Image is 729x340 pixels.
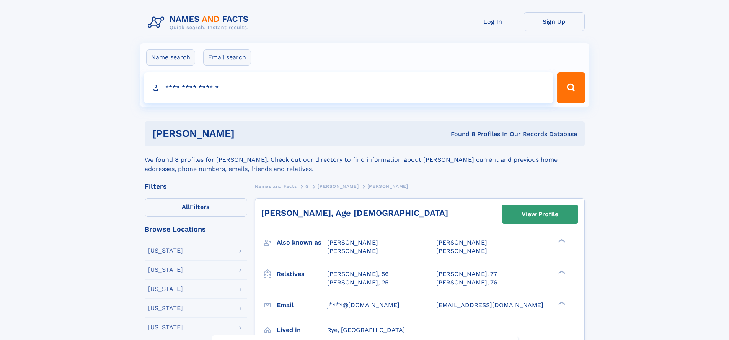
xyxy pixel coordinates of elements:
[152,129,343,138] h1: [PERSON_NAME]
[436,301,543,309] span: [EMAIL_ADDRESS][DOMAIN_NAME]
[145,183,247,190] div: Filters
[305,184,309,189] span: G
[436,239,487,246] span: [PERSON_NAME]
[145,198,247,217] label: Filters
[182,203,190,210] span: All
[327,278,388,287] a: [PERSON_NAME], 25
[277,324,327,337] h3: Lived in
[318,181,359,191] a: [PERSON_NAME]
[145,12,255,33] img: Logo Names and Facts
[436,247,487,255] span: [PERSON_NAME]
[145,146,585,174] div: We found 8 profiles for [PERSON_NAME]. Check out our directory to find information about [PERSON_...
[327,239,378,246] span: [PERSON_NAME]
[277,236,327,249] h3: Also known as
[522,205,558,223] div: View Profile
[261,208,448,218] a: [PERSON_NAME], Age [DEMOGRAPHIC_DATA]
[255,181,297,191] a: Names and Facts
[305,181,309,191] a: G
[148,267,183,273] div: [US_STATE]
[146,49,195,66] label: Name search
[327,326,405,333] span: Rye, [GEOGRAPHIC_DATA]
[148,286,183,292] div: [US_STATE]
[148,305,183,311] div: [US_STATE]
[277,268,327,281] h3: Relatives
[556,269,566,274] div: ❯
[277,299,327,312] h3: Email
[148,324,183,330] div: [US_STATE]
[327,270,389,278] a: [PERSON_NAME], 56
[556,301,566,306] div: ❯
[436,270,497,278] a: [PERSON_NAME], 77
[524,12,585,31] a: Sign Up
[318,184,359,189] span: [PERSON_NAME]
[145,226,247,233] div: Browse Locations
[436,278,497,287] a: [PERSON_NAME], 76
[342,130,577,138] div: Found 8 Profiles In Our Records Database
[367,184,408,189] span: [PERSON_NAME]
[203,49,251,66] label: Email search
[148,248,183,254] div: [US_STATE]
[557,72,585,103] button: Search Button
[502,205,578,223] a: View Profile
[462,12,524,31] a: Log In
[144,72,554,103] input: search input
[556,238,566,243] div: ❯
[327,247,378,255] span: [PERSON_NAME]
